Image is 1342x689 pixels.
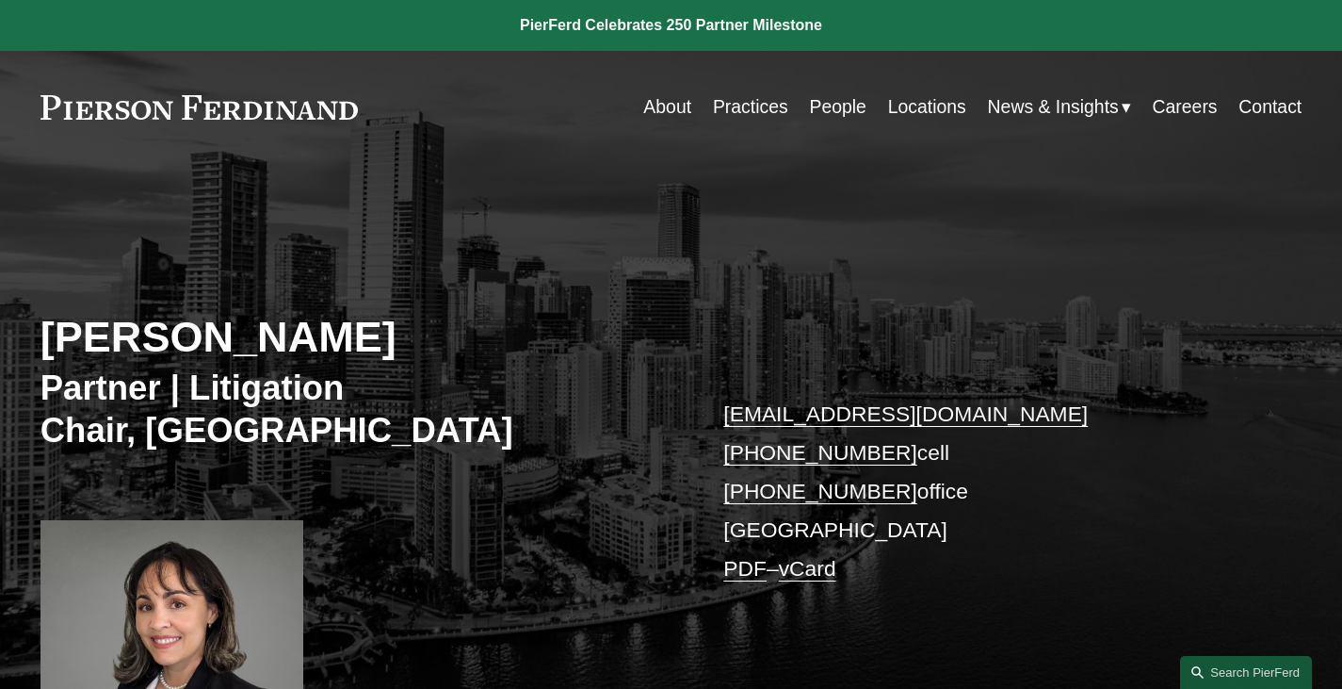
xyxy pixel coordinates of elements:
[888,89,966,125] a: Locations
[643,89,691,125] a: About
[723,479,917,503] a: [PHONE_NUMBER]
[988,89,1131,125] a: folder dropdown
[40,367,671,451] h3: Partner | Litigation Chair, [GEOGRAPHIC_DATA]
[779,556,836,581] a: vCard
[723,440,917,465] a: [PHONE_NUMBER]
[809,89,865,125] a: People
[1180,656,1312,689] a: Search this site
[723,556,767,581] a: PDF
[988,90,1119,123] span: News & Insights
[723,395,1249,589] p: cell office [GEOGRAPHIC_DATA] –
[713,89,788,125] a: Practices
[723,402,1088,426] a: [EMAIL_ADDRESS][DOMAIN_NAME]
[1153,89,1218,125] a: Careers
[40,312,671,364] h2: [PERSON_NAME]
[1238,89,1302,125] a: Contact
